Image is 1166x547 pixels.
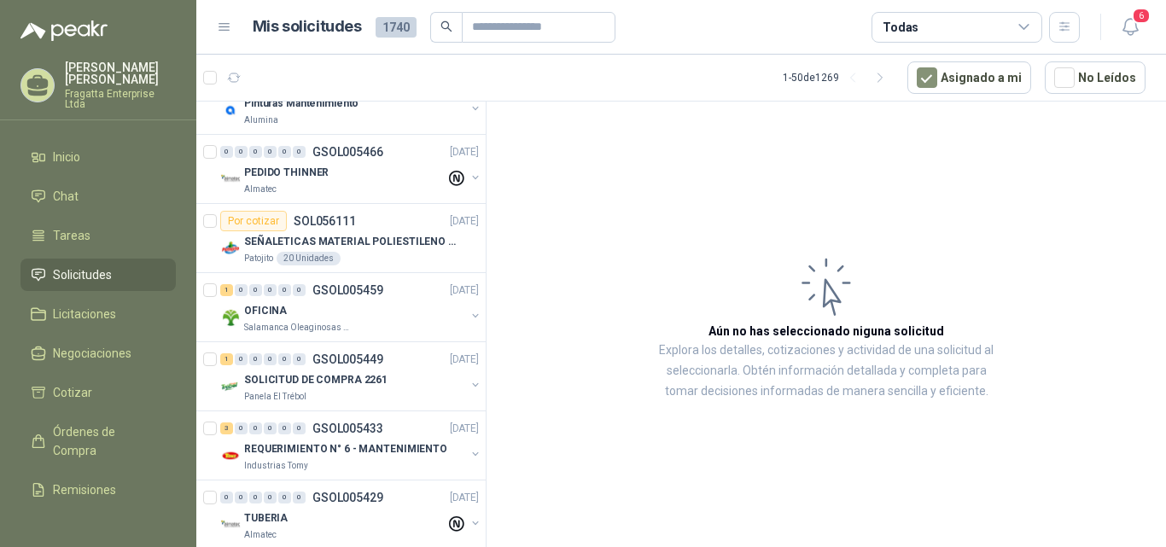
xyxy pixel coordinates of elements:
img: Company Logo [220,238,241,259]
span: Tareas [53,226,90,245]
button: Asignado a mi [907,61,1031,94]
p: Almatec [244,183,277,196]
div: 0 [235,146,248,158]
img: Company Logo [220,307,241,328]
p: [DATE] [450,421,479,437]
p: [DATE] [450,352,479,368]
div: 0 [278,284,291,296]
p: Explora los detalles, cotizaciones y actividad de una solicitud al seleccionarla. Obtén informaci... [657,340,995,402]
div: 0 [235,422,248,434]
a: 1 0 0 0 0 0 GSOL005449[DATE] Company LogoSOLICITUD DE COMPRA 2261Panela El Trébol [220,349,482,404]
div: 20 Unidades [277,252,341,265]
p: GSOL005459 [312,284,383,296]
div: 0 [293,492,306,503]
p: PEDIDO THINNER [244,165,329,181]
div: 0 [220,146,233,158]
div: 0 [264,492,277,503]
img: Company Logo [220,376,241,397]
p: Fragatta Enterprise Ltda [65,89,176,109]
p: OFICINA [244,303,287,319]
a: Solicitudes [20,259,176,291]
div: 0 [249,492,262,503]
div: 0 [235,284,248,296]
span: Cotizar [53,383,92,402]
p: GSOL005466 [312,146,383,158]
a: Chat [20,180,176,212]
div: 0 [235,492,248,503]
div: Todas [883,18,918,37]
a: 0 0 0 0 0 0 GSOL005429[DATE] Company LogoTUBERIAAlmatec [220,487,482,542]
p: [DATE] [450,144,479,160]
a: Órdenes de Compra [20,416,176,467]
p: TUBERIA [244,510,288,527]
p: Industrias Tomy [244,459,308,473]
p: SOLICITUD DE COMPRA 2261 [244,372,388,388]
p: [PERSON_NAME] [PERSON_NAME] [65,61,176,85]
h1: Mis solicitudes [253,15,362,39]
span: Inicio [53,148,80,166]
div: 0 [264,422,277,434]
a: Cotizar [20,376,176,409]
p: [DATE] [450,490,479,506]
div: 0 [220,492,233,503]
a: 0 0 0 0 0 0 GSOL005466[DATE] Company LogoPEDIDO THINNERAlmatec [220,142,482,196]
button: 6 [1115,12,1146,43]
div: 0 [293,422,306,434]
div: 0 [249,284,262,296]
div: 0 [249,353,262,365]
a: Negociaciones [20,337,176,370]
div: 0 [278,146,291,158]
p: Alumina [244,113,278,127]
div: Por cotizar [220,211,287,231]
img: Company Logo [220,515,241,535]
span: Remisiones [53,480,116,499]
span: Chat [53,187,79,206]
p: REQUERIMIENTO N° 6 - MANTENIMIENTO [244,441,447,457]
p: SEÑALETICAS MATERIAL POLIESTILENO CON VINILO LAMINADO CALIBRE 60 [244,234,457,250]
img: Company Logo [220,169,241,189]
a: Tareas [20,219,176,252]
p: GSOL005449 [312,353,383,365]
div: 3 [220,422,233,434]
div: 1 - 50 de 1269 [783,64,894,91]
p: [DATE] [450,282,479,299]
button: No Leídos [1045,61,1146,94]
span: search [440,20,452,32]
span: 6 [1132,8,1151,24]
div: 0 [293,353,306,365]
p: Patojito [244,252,273,265]
span: Licitaciones [53,305,116,323]
img: Company Logo [220,445,241,466]
img: Logo peakr [20,20,108,41]
span: Negociaciones [53,344,131,363]
div: 1 [220,284,233,296]
div: 0 [249,146,262,158]
p: Pinturas Mantenimiento [244,96,359,112]
a: Por cotizarSOL056111[DATE] Company LogoSEÑALETICAS MATERIAL POLIESTILENO CON VINILO LAMINADO CALI... [196,204,486,273]
a: 3 0 0 0 0 0 GSOL005433[DATE] Company LogoREQUERIMIENTO N° 6 - MANTENIMIENTOIndustrias Tomy [220,418,482,473]
a: 1 0 0 0 0 0 GSOL005459[DATE] Company LogoOFICINASalamanca Oleaginosas SAS [220,280,482,335]
a: Remisiones [20,474,176,506]
p: SOL056111 [294,215,356,227]
div: 0 [293,146,306,158]
div: 0 [235,353,248,365]
div: 0 [278,422,291,434]
p: [DATE] [450,213,479,230]
a: Licitaciones [20,298,176,330]
p: GSOL005429 [312,492,383,503]
span: Solicitudes [53,265,112,284]
div: 0 [249,422,262,434]
span: 1740 [376,17,417,38]
div: 0 [264,353,277,365]
p: Salamanca Oleaginosas SAS [244,321,352,335]
div: 0 [293,284,306,296]
p: Panela El Trébol [244,390,306,404]
div: 0 [278,492,291,503]
p: Almatec [244,528,277,542]
a: Inicio [20,141,176,173]
h3: Aún no has seleccionado niguna solicitud [708,322,944,340]
div: 1 [220,353,233,365]
p: GSOL005433 [312,422,383,434]
div: 0 [264,146,277,158]
div: 0 [264,284,277,296]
